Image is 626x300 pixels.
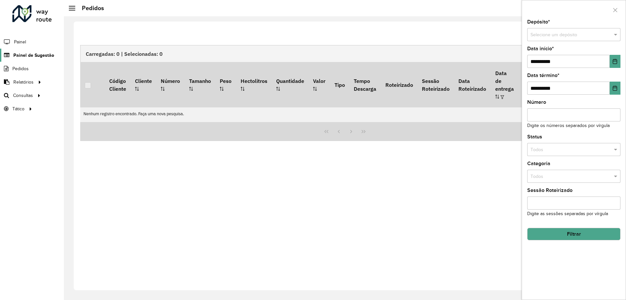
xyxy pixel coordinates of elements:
[527,98,546,106] label: Número
[527,45,554,53] label: Data início
[527,211,608,216] small: Digite as sessões separadas por vírgula
[610,55,620,68] button: Choose Date
[610,82,620,95] button: Choose Date
[527,160,550,167] label: Categoria
[527,18,550,26] label: Depósito
[527,123,610,128] small: Digite os números separados por vírgula
[527,133,542,141] label: Status
[527,228,620,240] button: Filtrar
[527,71,559,79] label: Data término
[527,186,573,194] label: Sessão Roteirizado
